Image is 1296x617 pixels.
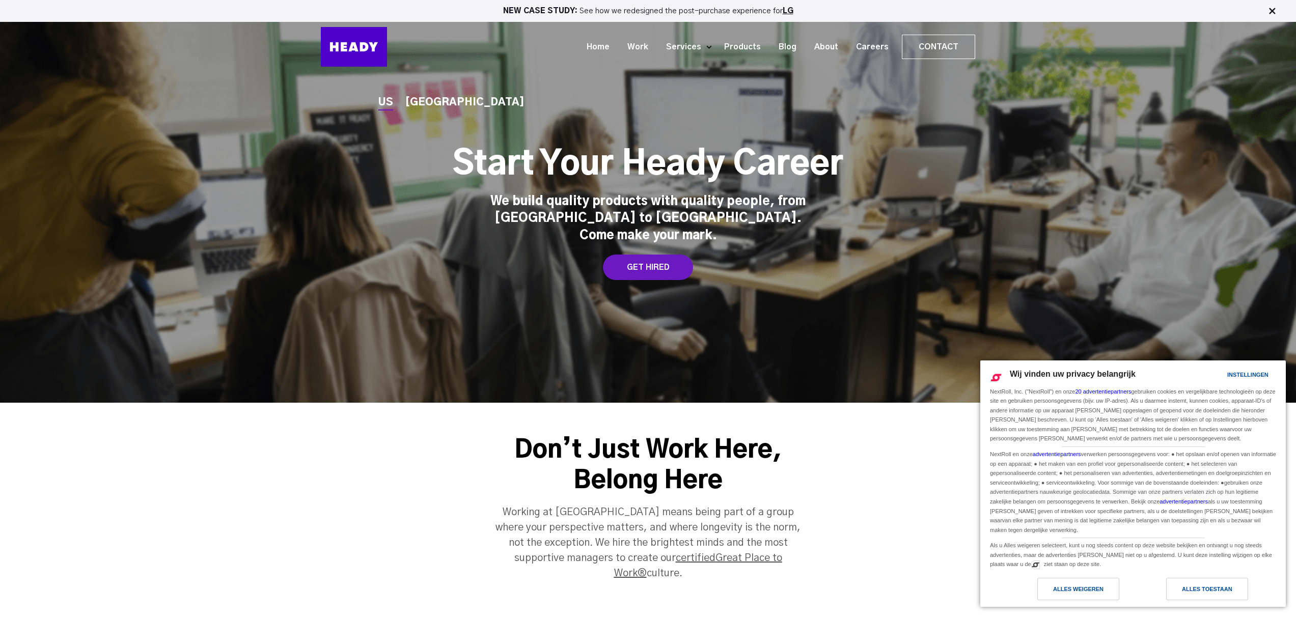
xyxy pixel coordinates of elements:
[988,538,1278,570] div: Als u Alles weigeren selecteert, kunt u nog steeds content op deze website bekijken en ontvangt u...
[1133,578,1280,605] a: Alles toestaan
[783,7,793,15] a: LG
[1160,498,1208,504] a: advertentiepartners
[490,193,806,245] div: We build quality products with quality people, from [GEOGRAPHIC_DATA] to [GEOGRAPHIC_DATA]. Come ...
[802,38,843,57] a: About
[397,35,975,59] div: Navigation Menu
[603,255,693,280] a: GET HIRED
[503,7,580,15] strong: NEW CASE STUDY:
[471,435,825,496] h3: Don’t Just Work Here, Belong Here
[1267,6,1277,16] img: Close Bar
[321,27,387,67] img: Heady_Logo_Web-01 (1)
[405,97,525,108] a: [GEOGRAPHIC_DATA]
[378,97,393,108] a: US
[902,35,975,59] a: Contact
[1227,369,1269,380] div: Instellingen
[653,38,706,57] a: Services
[988,386,1278,444] div: NextRoll, Inc. ("NextRoll") en onze gebruiken cookies en vergelijkbare technologieën op deze site...
[843,38,894,57] a: Careers
[1033,451,1081,457] a: advertentiepartners
[614,553,782,578] a: certifiedGreat Place to Work®
[1182,583,1232,595] div: Alles toestaan
[988,447,1278,536] div: NextRoll en onze verwerken persoonsgegevens voor: ● het opslaan en/of openen van informatie op ee...
[1053,583,1104,595] div: Alles weigeren
[453,145,843,185] h1: Start Your Heady Career
[615,38,653,57] a: Work
[1209,367,1234,385] a: Instellingen
[1010,370,1136,378] span: Wij vinden uw privacy belangrijk
[5,7,1291,15] p: See how we redesigned the post-purchase experience for
[711,38,766,57] a: Products
[495,507,801,578] span: Working at [GEOGRAPHIC_DATA] means being part of a group where your perspective matters, and wher...
[986,578,1133,605] a: Alles weigeren
[766,38,802,57] a: Blog
[1075,388,1131,395] a: 20 advertentiepartners
[574,38,615,57] a: Home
